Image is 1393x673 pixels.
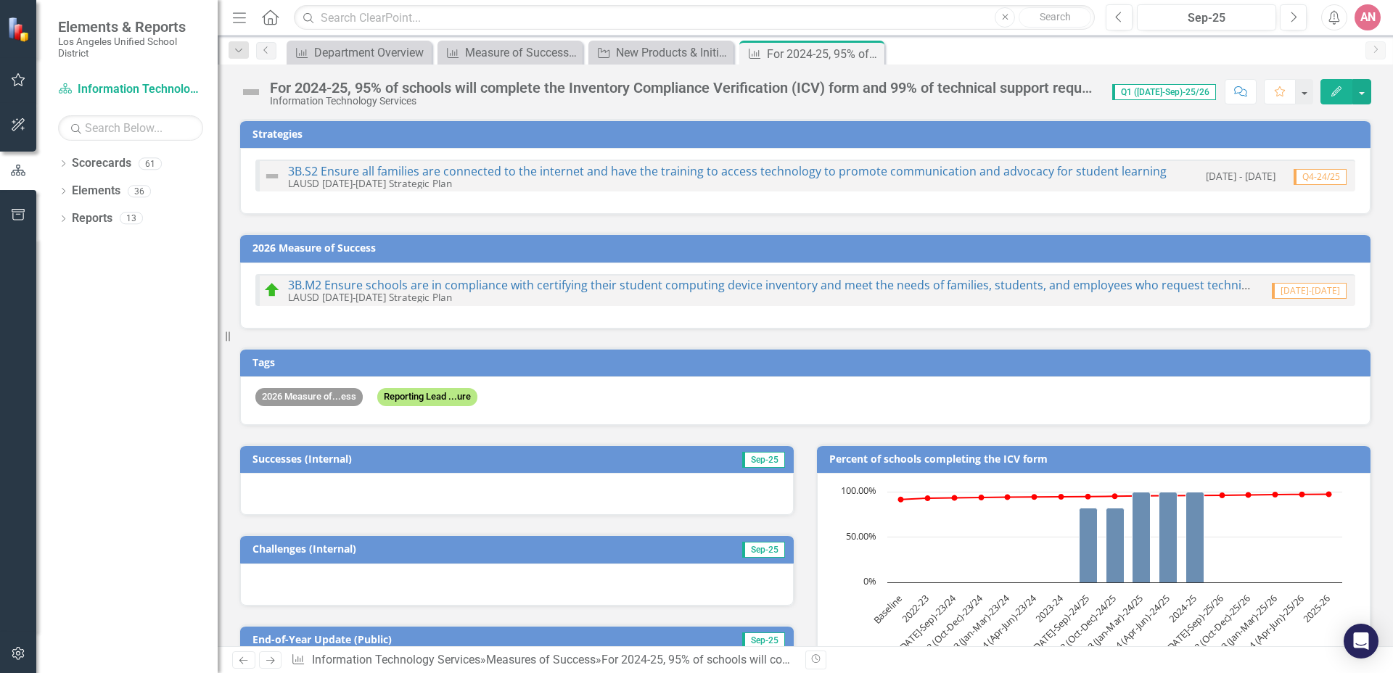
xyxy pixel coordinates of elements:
[1106,508,1125,583] path: Q2 (Oct-Dec)-24/25, 82.15. Actual (ICV Completion).
[1299,492,1305,497] path: Q4 (Apr-Jun)-25/26, 97.097. Target (ICV Completion).
[290,44,428,62] a: Department Overview
[979,495,985,500] path: Q2 (Oct-Dec)-23/24, 93.557. Target (ICV Completion).
[288,277,1304,293] a: 3B.M2 Ensure schools are in compliance with certifying their student computing device inventory a...
[252,128,1363,139] h3: Strategies
[1326,492,1332,497] path: 2025-26, 97.215. Target (ICV Completion).
[945,592,1012,658] text: Q3 (Jan-Mar)-23/24
[1150,592,1226,668] text: Q1 ([DATE]-Sep)-25/26
[291,652,794,669] div: » »
[58,115,203,141] input: Search Below...
[925,495,931,501] path: 2022-23, 92.849. Target (ICV Completion).
[252,634,658,645] h3: End-of-Year Update (Public)
[58,18,203,36] span: Elements & Reports
[898,497,904,503] path: Baseline, 91.433. Target (ICV Completion).
[120,212,143,225] div: 13
[1213,592,1279,658] text: Q3 (Jan-Mar)-25/26
[486,653,596,666] a: Measures of Success
[312,653,480,666] a: Information Technology Services
[1052,592,1119,658] text: Q2 (Oct-Dec)-24/25
[592,44,730,62] a: New Products & Initiatives 2025-26 - Progress Report
[270,96,1098,107] div: Information Technology Services
[1085,494,1091,500] path: Q1 (Jul-Sep)-24/25, 94.619. Target (ICV Completion).
[1019,7,1091,28] button: Search
[1142,9,1271,27] div: Sep-25
[377,388,477,406] span: Reporting Lead ...ure
[239,80,263,104] img: Not Defined
[314,44,428,62] div: Department Overview
[871,592,905,626] text: Baseline
[252,543,627,554] h3: Challenges (Internal)
[1080,592,1146,658] text: Q3 (Jan-Mar)-24/25
[1005,495,1011,500] path: Q3 (Jan-Mar)-23/24, 93.911. Target (ICV Completion).
[1080,508,1098,583] path: Q1 (Jul-Sep)-24/25, 82.15. Actual (ICV Completion).
[128,185,151,197] div: 36
[899,592,932,624] text: 2022-23
[139,157,162,170] div: 61
[294,5,1095,30] input: Search ClearPoint...
[742,452,785,468] span: Sep-25
[742,632,785,648] span: Sep-25
[1220,492,1225,498] path: Q1 (Jul-Sep)-25/26, 96.035. Target (ICV Completion).
[1137,4,1276,30] button: Sep-25
[1294,169,1347,185] span: Q4-24/25
[742,542,785,558] span: Sep-25
[1159,492,1178,583] path: Q4 (Apr-Jun)-24/25, 100. Actual (ICV Completion).
[1107,592,1172,657] text: Q4 (Apr-Jun)-24/25
[1112,84,1216,100] span: Q1 ([DATE]-Sep)-25/26
[1016,592,1093,668] text: Q1 ([DATE]-Sep)-24/25
[255,388,363,406] span: 2026 Measure of...ess
[72,183,120,199] a: Elements
[1186,592,1253,658] text: Q2 (Oct-Dec)-25/26
[952,495,958,501] path: Q1 (Jul-Sep)-23/24, 93.203. Target (ICV Completion).
[72,155,131,172] a: Scorecards
[288,290,452,304] small: LAUSD [DATE]-[DATE] Strategic Plan
[252,453,622,464] h3: Successes (Internal)
[441,44,579,62] a: Measure of Success - Scorecard Report
[7,17,33,42] img: ClearPoint Strategy
[1206,169,1275,183] small: [DATE] - [DATE]
[1059,494,1064,500] path: 2023-24, 94.383. Target (ICV Completion).
[1032,592,1066,625] text: 2023-24
[894,492,1330,583] g: Actual (ICV Completion), series 1 of 2. Bar series with 17 bars.
[829,453,1363,464] h3: Percent of schools completing the ICV form
[1167,592,1199,624] text: 2024-25
[616,44,730,62] div: New Products & Initiatives 2025-26 - Progress Report
[263,168,281,185] img: Not Defined
[1133,492,1151,583] path: Q3 (Jan-Mar)-24/25, 100. Actual (ICV Completion).
[1273,492,1278,497] path: Q3 (Jan-Mar)-25/26, 96.743. Target (ICV Completion).
[846,529,876,542] text: 50.00%
[1246,492,1252,498] path: Q2 (Oct-Dec)-25/26, 96.389. Target (ICV Completion).
[58,36,203,59] small: Los Angeles Unified School District
[1355,4,1381,30] button: AN
[263,281,281,299] img: On Track
[288,176,452,190] small: LAUSD [DATE]-[DATE] Strategic Plan
[919,592,986,659] text: Q2 (Oct-Dec)-23/24
[58,81,203,98] a: Information Technology Services
[1272,283,1347,299] span: [DATE]-[DATE]
[465,44,579,62] div: Measure of Success - Scorecard Report
[1344,624,1378,658] div: Open Intercom Messenger
[1040,11,1071,22] span: Search
[270,80,1098,96] div: For 2024-25, 95% of schools will complete the Inventory Compliance Verification (ICV) form and 99...
[1112,493,1118,499] path: Q2 (Oct-Dec)-24/25, 94.973. Target (ICV Completion).
[1032,494,1037,500] path: Q4 (Apr-Jun)-23/24, 94.265. Target (ICV Completion).
[252,357,1363,368] h3: Tags
[863,574,876,587] text: 0%
[252,242,1363,253] h3: 2026 Measure of Success
[841,484,876,497] text: 100.00%
[974,592,1040,658] text: Q4 (Apr-Jun)-23/24
[898,492,1332,503] g: Target (ICV Completion), series 2 of 2. Line with 17 data points.
[1186,492,1204,583] path: 2024-25, 100. Actual (ICV Completion).
[882,592,958,668] text: Q1 ([DATE]-Sep)-23/24
[288,163,1167,179] a: 3B.S2 Ensure all families are connected to the internet and have the training to access technolog...
[1300,592,1333,624] text: 2025-26
[1241,592,1307,657] text: Q4 (Apr-Jun)-25/26
[72,210,112,227] a: Reports
[767,45,881,63] div: For 2024-25, 95% of schools will complete the Inventory Compliance Verification (ICV) form and 99...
